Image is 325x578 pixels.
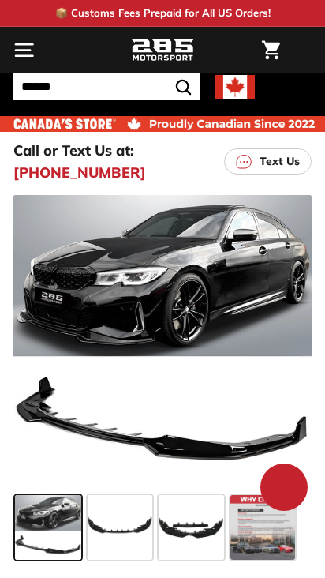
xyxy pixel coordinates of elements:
p: Call or Text Us at: [13,140,134,161]
img: Logo_285_Motorsport_areodynamics_components [131,37,194,64]
p: Text Us [260,153,300,170]
inbox-online-store-chat: Shopify online store chat [256,464,312,515]
a: Text Us [224,148,312,175]
a: [PHONE_NUMBER] [13,162,146,183]
input: Search [13,73,200,100]
p: 📦 Customs Fees Prepaid for All US Orders! [55,6,271,21]
a: Cart [254,28,288,73]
